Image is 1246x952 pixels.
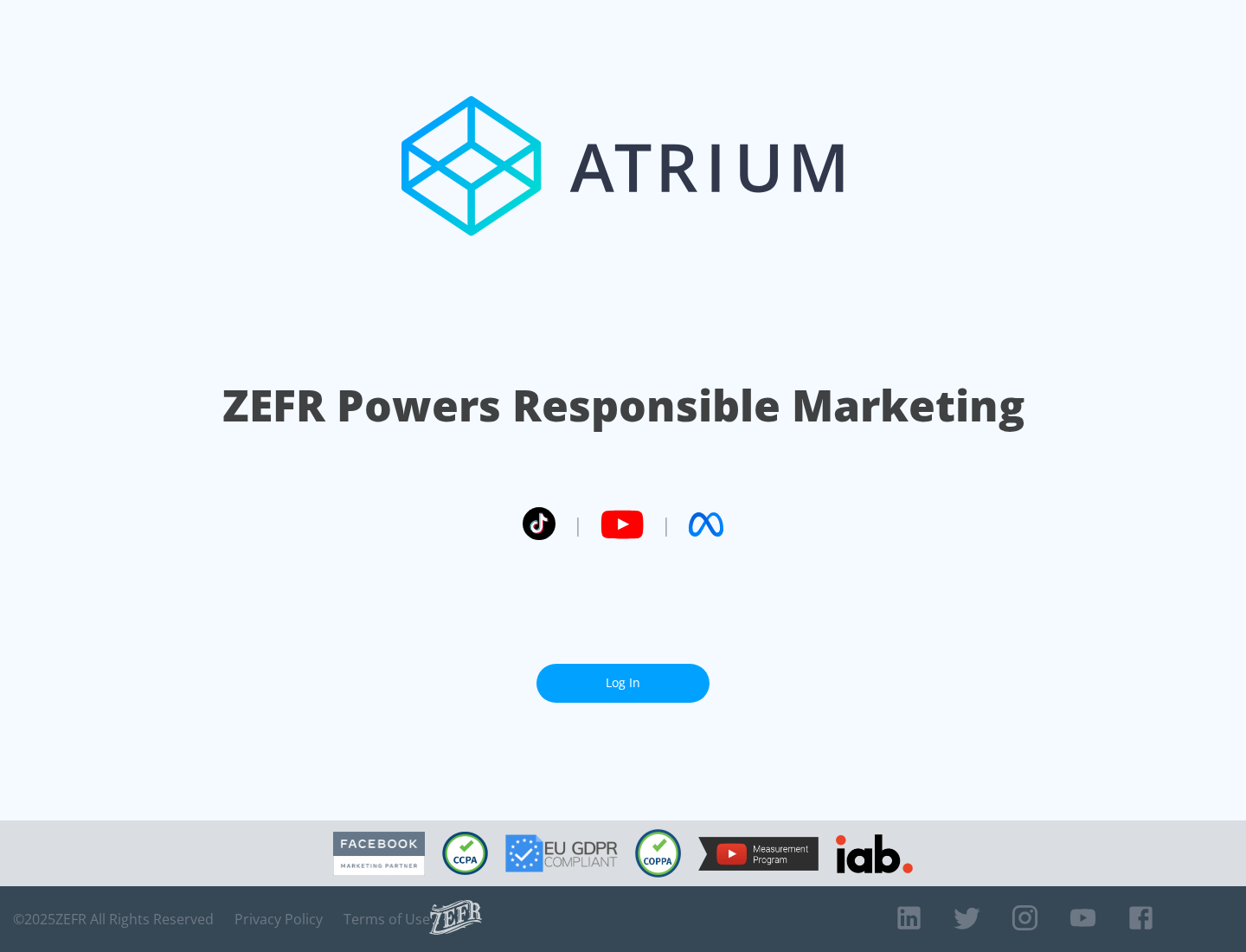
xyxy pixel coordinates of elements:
img: CCPA Compliant [442,832,488,875]
span: © 2025 ZEFR All Rights Reserved [13,910,214,928]
img: GDPR Compliant [505,834,618,872]
span: | [573,511,583,537]
span: | [661,511,671,537]
a: Privacy Policy [234,910,323,928]
a: Terms of Use [344,910,430,928]
img: IAB [836,834,913,873]
img: COPPA Compliant [635,829,681,878]
a: Log In [536,664,710,703]
h1: ZEFR Powers Responsible Marketing [222,376,1024,435]
img: Facebook Marketing Partner [333,832,425,876]
img: YouTube Measurement Program [698,837,819,871]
